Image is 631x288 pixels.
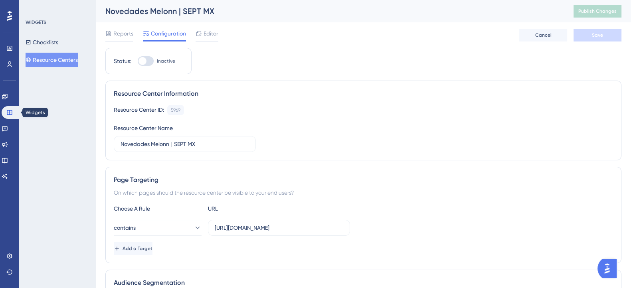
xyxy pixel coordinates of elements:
div: Status: [114,56,131,66]
button: Checklists [26,35,58,49]
button: Cancel [519,29,567,41]
input: yourwebsite.com/path [215,223,343,232]
button: Save [574,29,621,41]
span: Configuration [151,29,186,38]
div: 5969 [171,107,180,113]
button: contains [114,220,202,236]
span: Reports [113,29,133,38]
span: Inactive [157,58,175,64]
div: On which pages should the resource center be visible to your end users? [114,188,613,197]
div: Novedades Melonn | SEPT MX [105,6,554,17]
button: Resource Centers [26,53,78,67]
div: Resource Center ID: [114,105,164,115]
button: Publish Changes [574,5,621,18]
span: contains [114,223,136,233]
input: Type your Resource Center name [121,140,249,148]
div: Audience Segmentation [114,278,613,288]
span: Cancel [535,32,552,38]
span: Editor [204,29,218,38]
div: Resource Center Name [114,123,173,133]
button: Add a Target [114,242,152,255]
div: Resource Center Information [114,89,613,99]
div: Choose A Rule [114,204,202,213]
span: Add a Target [123,245,152,252]
div: WIDGETS [26,19,46,26]
iframe: UserGuiding AI Assistant Launcher [597,256,621,280]
div: URL [208,204,296,213]
span: Save [592,32,603,38]
span: Publish Changes [578,8,617,14]
div: Page Targeting [114,175,613,185]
